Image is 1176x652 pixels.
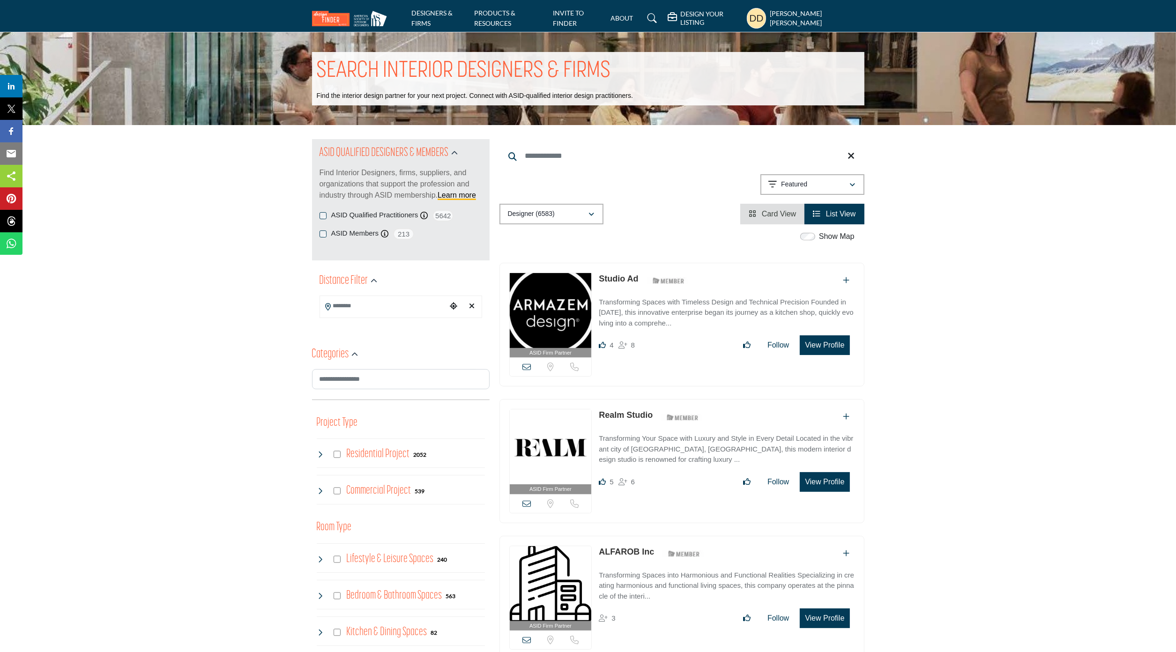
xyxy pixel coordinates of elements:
[437,555,447,563] div: 240 Results For Lifestyle & Leisure Spaces
[611,614,615,622] span: 3
[346,446,409,462] h4: Residential Project: Types of projects range from simple residential renovations to highly comple...
[320,230,327,237] input: ASID Members checkbox
[393,228,414,240] span: 213
[680,10,742,27] h5: DESIGN YOUR LISTING
[599,291,854,329] a: Transforming Spaces with Timeless Design and Technical Precision Founded in [DATE], this innovati...
[431,628,437,637] div: 82 Results For Kitchen & Dining Spaces
[415,487,424,495] div: 539 Results For Commercial Project
[826,210,856,218] span: List View
[804,204,864,224] li: List View
[599,570,854,602] p: Transforming Spaces into Harmonious and Functional Realities Specializing in creating harmonious ...
[346,482,411,499] h4: Commercial Project: Involve the design, construction, or renovation of spaces used for business p...
[529,622,572,630] span: ASID Firm Partner
[618,340,635,351] div: Followers
[510,546,592,631] a: ASID Firm Partner
[446,593,455,600] b: 563
[317,519,352,536] button: Room Type
[331,210,418,221] label: ASID Qualified Practitioners
[432,210,454,222] span: 5642
[437,556,447,563] b: 240
[320,212,327,219] input: ASID Qualified Practitioners checkbox
[599,274,638,283] a: Studio Ad
[510,409,592,494] a: ASID Firm Partner
[631,341,635,349] span: 8
[819,231,855,242] label: Show Map
[599,564,854,602] a: Transforming Spaces into Harmonious and Functional Realities Specializing in creating harmonious ...
[438,191,476,199] a: Learn more
[813,210,856,218] a: View List
[599,433,854,465] p: Transforming Your Space with Luxury and Style in Every Detail Located in the vibrant city of [GEO...
[610,14,633,22] a: ABOUT
[737,473,757,491] button: Like listing
[599,341,606,348] i: Likes
[618,476,635,488] div: Followers
[317,91,633,101] p: Find the interior design partner for your next project. Connect with ASID-qualified interior desi...
[762,210,796,218] span: Card View
[334,556,341,563] input: Select Lifestyle & Leisure Spaces checkbox
[668,10,742,27] div: DESIGN YOUR LISTING
[320,297,447,315] input: Search Location
[415,488,424,495] b: 539
[843,549,850,557] a: Add To List
[599,409,653,422] p: Realm Studio
[510,546,592,621] img: ALFAROB Inc
[747,8,766,29] button: Show hide supplier dropdown
[499,204,603,224] button: Designer (6583)
[800,335,849,355] button: View Profile
[447,296,461,317] div: Choose your current location
[331,228,379,239] label: ASID Members
[599,546,654,558] p: ALFAROB Inc
[800,472,849,492] button: View Profile
[553,9,584,27] a: INVITE TO FINDER
[529,349,572,357] span: ASID Firm Partner
[843,413,850,421] a: Add To List
[760,174,864,195] button: Featured
[761,473,795,491] button: Follow
[411,9,453,27] a: DESIGNERS & FIRMS
[312,11,392,26] img: Site Logo
[510,273,592,348] img: Studio Ad
[320,145,449,162] h2: ASID QUALIFIED DESIGNERS & MEMBERS
[781,180,807,189] p: Featured
[599,410,653,420] a: Realm Studio
[510,273,592,358] a: ASID Firm Partner
[334,451,341,458] input: Select Residential Project checkbox
[312,346,349,363] h2: Categories
[610,341,613,349] span: 4
[431,630,437,636] b: 82
[800,608,849,628] button: View Profile
[761,336,795,355] button: Follow
[465,296,479,317] div: Clear search location
[737,336,757,355] button: Like listing
[610,478,613,486] span: 5
[662,411,704,423] img: ASID Members Badge Icon
[599,613,615,624] div: Followers
[334,487,341,495] input: Select Commercial Project checkbox
[599,428,854,465] a: Transforming Your Space with Luxury and Style in Every Detail Located in the vibrant city of [GEO...
[320,167,482,201] p: Find Interior Designers, firms, suppliers, and organizations that support the profession and indu...
[770,9,864,27] h5: [PERSON_NAME] [PERSON_NAME]
[843,276,850,284] a: Add To List
[737,609,757,628] button: Like listing
[599,297,854,329] p: Transforming Spaces with Timeless Design and Technical Precision Founded in [DATE], this innovati...
[474,9,515,27] a: PRODUCTS & RESOURCES
[346,551,433,567] h4: Lifestyle & Leisure Spaces: Lifestyle & Leisure Spaces
[334,592,341,600] input: Select Bedroom & Bathroom Spaces checkbox
[413,450,426,459] div: 2052 Results For Residential Project
[599,547,654,556] a: ALFAROB Inc
[510,409,592,484] img: Realm Studio
[317,57,611,86] h1: SEARCH INTERIOR DESIGNERS & FIRMS
[749,210,796,218] a: View Card
[346,624,427,640] h4: Kitchen & Dining Spaces: Kitchen & Dining Spaces
[648,275,690,287] img: ASID Members Badge Icon
[317,414,358,432] button: Project Type
[508,209,555,219] p: Designer (6583)
[663,548,705,560] img: ASID Members Badge Icon
[499,145,864,167] input: Search Keyword
[312,369,490,389] input: Search Category
[413,452,426,458] b: 2052
[320,273,368,289] h2: Distance Filter
[346,587,442,604] h4: Bedroom & Bathroom Spaces: Bedroom & Bathroom Spaces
